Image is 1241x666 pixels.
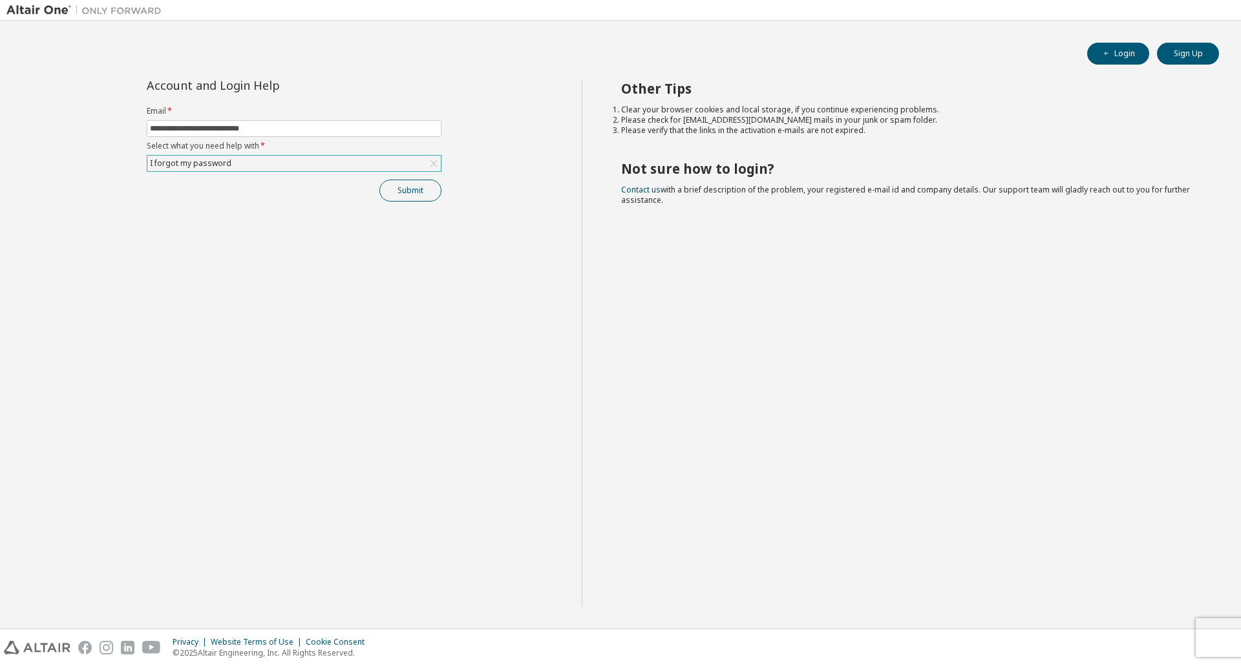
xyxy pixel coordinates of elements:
[1087,43,1149,65] button: Login
[621,184,661,195] a: Contact us
[147,80,383,90] div: Account and Login Help
[173,647,372,658] p: © 2025 Altair Engineering, Inc. All Rights Reserved.
[78,641,92,654] img: facebook.svg
[621,160,1196,177] h2: Not sure how to login?
[379,180,441,202] button: Submit
[173,637,211,647] div: Privacy
[147,106,441,116] label: Email
[142,641,161,654] img: youtube.svg
[621,115,1196,125] li: Please check for [EMAIL_ADDRESS][DOMAIN_NAME] mails in your junk or spam folder.
[621,125,1196,136] li: Please verify that the links in the activation e-mails are not expired.
[621,184,1190,205] span: with a brief description of the problem, your registered e-mail id and company details. Our suppo...
[4,641,70,654] img: altair_logo.svg
[121,641,134,654] img: linkedin.svg
[621,105,1196,115] li: Clear your browser cookies and local storage, if you continue experiencing problems.
[621,80,1196,97] h2: Other Tips
[211,637,306,647] div: Website Terms of Use
[306,637,372,647] div: Cookie Consent
[147,156,441,171] div: I forgot my password
[148,156,233,171] div: I forgot my password
[147,141,441,151] label: Select what you need help with
[1157,43,1219,65] button: Sign Up
[100,641,113,654] img: instagram.svg
[6,4,168,17] img: Altair One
